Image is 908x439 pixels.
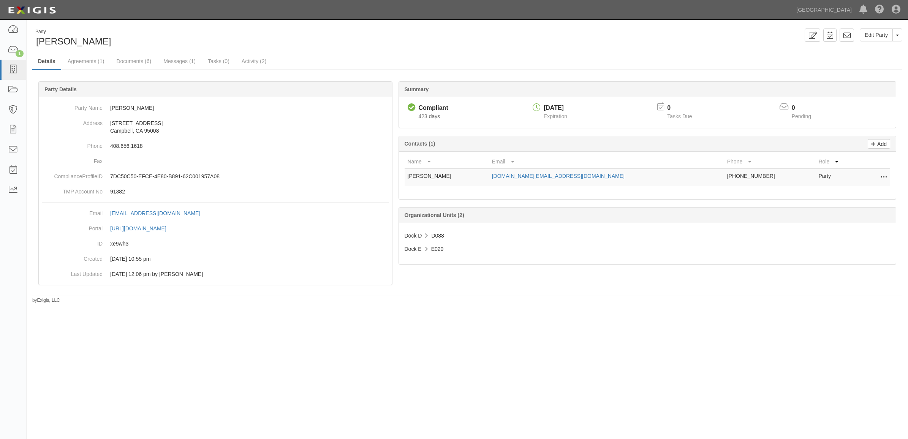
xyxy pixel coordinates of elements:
dd: [STREET_ADDRESS] Campbell, CA 95008 [42,116,389,138]
a: Messages (1) [158,54,201,69]
span: Dock E [405,246,422,252]
dt: Phone [42,138,103,150]
a: Exigis, LLC [37,298,60,303]
dd: 07/24/2024 12:06 pm by Laurel Porter [42,266,389,282]
span: Since 07/19/2024 [419,113,440,119]
div: Party [35,29,111,35]
b: Contacts (1) [405,141,435,147]
b: Party Details [44,86,77,92]
a: Activity (2) [236,54,272,69]
a: Add [868,139,890,149]
dd: 408.656.1618 [42,138,389,154]
b: Summary [405,86,429,92]
span: Dock D [405,233,422,239]
img: logo-5460c22ac91f19d4615b14bd174203de0afe785f0fc80cf4dbbc73dc1793850b.png [6,3,58,17]
a: [DOMAIN_NAME][EMAIL_ADDRESS][DOMAIN_NAME] [492,173,625,179]
small: by [32,297,60,304]
div: [EMAIL_ADDRESS][DOMAIN_NAME] [110,209,200,217]
span: Expiration [544,113,567,119]
p: 7DC50C50-EFCE-4E80-B891-62C001957A08 [110,173,389,180]
dd: 07/19/2024 10:55 pm [42,251,389,266]
p: 0 [667,104,701,113]
span: Tasks Due [667,113,692,119]
a: Documents (6) [111,54,157,69]
th: Name [405,155,489,169]
span: D088 [431,233,444,239]
th: Email [489,155,724,169]
p: 91382 [110,188,389,195]
dt: TMP Account No [42,184,103,195]
span: E020 [431,246,444,252]
a: Details [32,54,61,70]
dt: ID [42,236,103,247]
dt: Fax [42,154,103,165]
td: [PERSON_NAME] [405,169,489,186]
i: Help Center - Complianz [875,5,884,14]
div: [DATE] [544,104,567,113]
dt: Created [42,251,103,263]
th: Phone [724,155,816,169]
div: Daniel Devine [32,29,462,48]
a: Edit Party [860,29,893,41]
th: Role [815,155,860,169]
dd: [PERSON_NAME] [42,100,389,116]
a: Tasks (0) [202,54,235,69]
i: Compliant [408,104,416,112]
span: Pending [792,113,811,119]
dt: Address [42,116,103,127]
div: 1 [16,50,24,57]
dt: ComplianceProfileID [42,169,103,180]
td: Party [815,169,860,186]
b: Organizational Units (2) [405,212,464,218]
dd: xe9wh3 [42,236,389,251]
dt: Last Updated [42,266,103,278]
dt: Party Name [42,100,103,112]
a: [EMAIL_ADDRESS][DOMAIN_NAME] [110,210,209,216]
div: Compliant [419,104,448,113]
span: [PERSON_NAME] [36,36,111,46]
a: Agreements (1) [62,54,110,69]
p: Add [875,139,887,148]
dt: Email [42,206,103,217]
dt: Portal [42,221,103,232]
p: 0 [792,104,821,113]
a: [URL][DOMAIN_NAME] [110,225,175,231]
td: [PHONE_NUMBER] [724,169,816,186]
a: [GEOGRAPHIC_DATA] [793,2,856,17]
